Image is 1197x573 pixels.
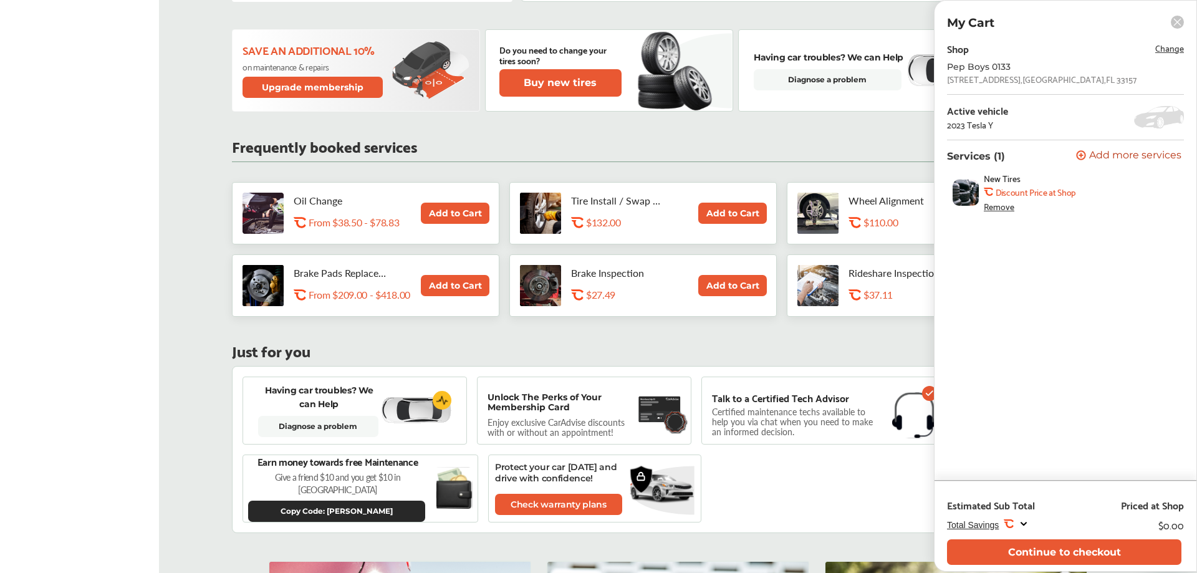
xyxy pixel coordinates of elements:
[232,344,310,356] p: Just for you
[1158,516,1184,533] div: $0.00
[754,69,901,90] a: Diagnose a problem
[630,468,695,508] img: vehicle.3f86c5e7.svg
[630,465,653,494] img: warranty.a715e77d.svg
[863,289,979,301] div: $37.11
[947,539,1181,565] button: Continue to checkout
[488,417,637,437] p: Enjoy exclusive CarAdvise discounts with or without an appointment!
[638,392,681,426] img: maintenance-card.27cfeff5.svg
[1089,150,1181,162] span: Add more services
[698,203,767,224] button: Add to Cart
[380,397,451,424] img: diagnose-vehicle.c84bcb0a.svg
[294,267,387,279] p: Brake Pads Replacement
[421,275,489,296] button: Add to Cart
[712,408,882,435] p: Certified maintenance techs available to help you via chat when you need to make an informed deci...
[433,391,451,410] img: cardiogram-logo.18e20815.svg
[243,265,284,306] img: brake-pads-replacement-thumb.jpg
[947,40,969,57] div: Shop
[922,386,937,401] img: check-icon.521c8815.svg
[421,203,489,224] button: Add to Cart
[984,201,1014,211] div: Remove
[248,501,425,522] button: Copy Code: [PERSON_NAME]
[495,461,632,484] p: Protect your car [DATE] and drive with confidence!
[258,383,380,411] p: Having car troubles? We can Help
[232,140,417,152] p: Frequently booked services
[571,195,665,206] p: Tire Install / Swap Tires
[1134,106,1184,128] img: placeholder_car.5a1ece94.svg
[586,216,702,228] div: $132.00
[947,499,1035,511] div: Estimated Sub Total
[947,16,994,30] p: My Cart
[996,187,1075,197] b: Discount Price at Shop
[499,69,624,97] a: Buy new tires
[797,265,839,306] img: rideshare-visual-inspection-thumb.jpg
[436,467,473,509] img: black-wallet.e93b9b5d.svg
[248,471,427,496] p: Give a friend $10 and you get $10 in [GEOGRAPHIC_DATA]
[243,62,385,72] p: on maintenance & repairs
[257,455,418,468] p: Earn money towards free Maintenance
[947,120,993,130] div: 2023 Tesla Y
[258,416,378,437] a: Diagnose a problem
[1155,41,1184,55] span: Change
[520,265,561,306] img: brake-inspection-thumb.jpg
[637,26,719,115] img: new-tire.a0c7fe23.svg
[906,54,993,87] img: diagnose-vehicle.c84bcb0a.svg
[630,465,695,516] img: bg-ellipse.2da0866b.svg
[947,105,1008,116] div: Active vehicle
[495,494,622,515] a: Check warranty plans
[947,520,999,530] span: Total Savings
[754,51,903,64] p: Having car troubles? We can Help
[797,193,839,234] img: wheel-alignment-thumb.jpg
[947,150,1005,162] p: Services (1)
[947,74,1137,84] div: [STREET_ADDRESS] , [GEOGRAPHIC_DATA] , FL 33157
[499,44,622,65] p: Do you need to change your tires soon?
[848,195,942,206] p: Wheel Alignment
[698,275,767,296] button: Add to Cart
[712,392,849,403] p: Talk to a Certified Tech Advisor
[488,392,633,412] p: Unlock The Perks of Your Membership Card
[243,43,385,57] p: Save an additional 10%
[863,216,979,228] div: $110.00
[309,216,400,228] p: From $38.50 - $78.83
[1121,499,1184,511] div: Priced at Shop
[1076,150,1184,162] a: Add more services
[309,289,410,301] p: From $209.00 - $418.00
[294,195,387,206] p: Oil Change
[499,69,622,97] button: Buy new tires
[953,180,979,206] img: new-tires-thumb.jpg
[984,173,1021,183] span: New Tires
[571,267,665,279] p: Brake Inspection
[892,392,937,438] img: headphones.1b115f31.svg
[1076,150,1181,162] button: Add more services
[243,193,284,234] img: oil-change-thumb.jpg
[848,267,942,279] p: Rideshare Inspection
[520,193,561,234] img: tire-install-swap-tires-thumb.jpg
[947,62,1147,72] div: Pep Boys 0133
[663,410,688,434] img: badge.f18848ea.svg
[392,41,469,99] img: update-membership.81812027.svg
[586,289,702,301] div: $27.49
[636,471,646,481] img: lock-icon.a4a4a2b2.svg
[243,77,383,98] button: Upgrade membership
